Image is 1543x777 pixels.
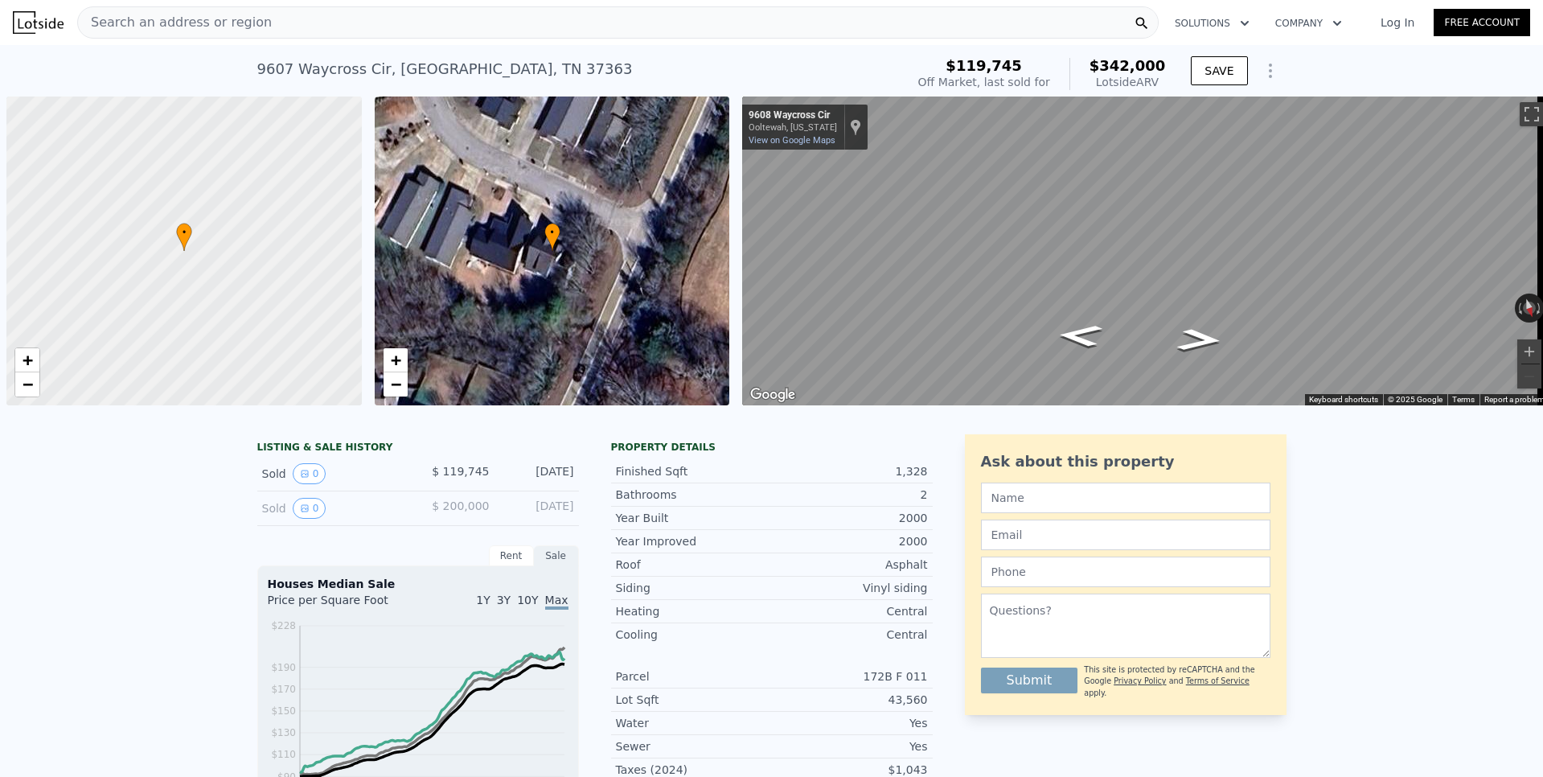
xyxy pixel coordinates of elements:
span: $342,000 [1090,57,1166,74]
input: Email [981,520,1270,550]
a: Zoom in [384,348,408,372]
a: View on Google Maps [749,135,835,146]
span: $119,745 [946,57,1022,74]
a: Open this area in Google Maps (opens a new window) [746,384,799,405]
button: Zoom out [1517,364,1541,388]
div: Ask about this property [981,450,1270,473]
div: Lot Sqft [616,692,772,708]
tspan: $130 [271,727,296,738]
tspan: $170 [271,684,296,695]
div: 9608 Waycross Cir [749,109,837,122]
div: 2 [772,487,928,503]
a: Log In [1361,14,1434,31]
path: Go Northwest, Waycross Cir [1158,323,1241,356]
div: Asphalt [772,557,928,573]
a: Zoom in [15,348,39,372]
span: Max [545,594,568,610]
span: • [176,225,192,240]
button: Show Options [1254,55,1287,87]
input: Name [981,483,1270,513]
a: Privacy Policy [1114,676,1166,685]
input: Phone [981,557,1270,587]
button: Rotate counterclockwise [1515,294,1524,323]
span: • [544,225,560,240]
div: [DATE] [503,498,574,519]
div: Central [772,603,928,619]
div: Rent [489,545,534,566]
div: [DATE] [503,463,574,484]
div: Finished Sqft [616,463,772,479]
div: Sale [534,545,579,566]
button: Submit [981,668,1078,693]
div: 2000 [772,533,928,549]
div: Cooling [616,627,772,643]
div: Yes [772,715,928,731]
span: 1Y [476,594,490,606]
path: Go East, Waycross Cir [1039,319,1122,352]
span: 10Y [517,594,538,606]
div: Siding [616,580,772,596]
a: Terms of Service [1186,676,1250,685]
div: 172B F 011 [772,668,928,684]
div: 9607 Waycross Cir , [GEOGRAPHIC_DATA] , TN 37363 [257,58,633,80]
div: • [176,223,192,251]
span: $ 119,745 [432,465,489,478]
div: Roof [616,557,772,573]
div: Year Improved [616,533,772,549]
a: Show location on map [850,118,861,136]
span: 3Y [497,594,511,606]
div: 43,560 [772,692,928,708]
div: Bathrooms [616,487,772,503]
a: Free Account [1434,9,1530,36]
div: Off Market, last sold for [918,74,1050,90]
button: Company [1262,9,1355,38]
div: LISTING & SALE HISTORY [257,441,579,457]
div: Yes [772,738,928,754]
span: Search an address or region [78,13,272,32]
div: Central [772,627,928,643]
span: − [23,374,33,394]
button: Keyboard shortcuts [1309,394,1378,405]
span: + [390,350,400,370]
tspan: $190 [271,662,296,673]
div: Property details [611,441,933,454]
img: Google [746,384,799,405]
tspan: $150 [271,705,296,717]
div: Vinyl siding [772,580,928,596]
button: View historical data [293,463,326,484]
img: Lotside [13,11,64,34]
span: $ 200,000 [432,499,489,512]
div: This site is protected by reCAPTCHA and the Google and apply. [1084,664,1270,699]
span: + [23,350,33,370]
a: Terms (opens in new tab) [1452,395,1475,404]
div: Sold [262,463,405,484]
div: 1,328 [772,463,928,479]
div: Year Built [616,510,772,526]
div: • [544,223,560,251]
button: Zoom in [1517,339,1541,364]
div: Parcel [616,668,772,684]
button: Solutions [1162,9,1262,38]
span: − [390,374,400,394]
tspan: $110 [271,749,296,760]
div: Heating [616,603,772,619]
a: Zoom out [15,372,39,397]
span: © 2025 Google [1388,395,1442,404]
button: Reset the view [1519,293,1539,324]
div: Ooltewah, [US_STATE] [749,122,837,133]
div: Sold [262,498,405,519]
div: Houses Median Sale [268,576,568,592]
div: Sewer [616,738,772,754]
button: SAVE [1191,56,1247,85]
button: View historical data [293,498,326,519]
a: Zoom out [384,372,408,397]
div: Price per Square Foot [268,592,418,618]
div: Lotside ARV [1090,74,1166,90]
div: 2000 [772,510,928,526]
div: Water [616,715,772,731]
tspan: $228 [271,620,296,631]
